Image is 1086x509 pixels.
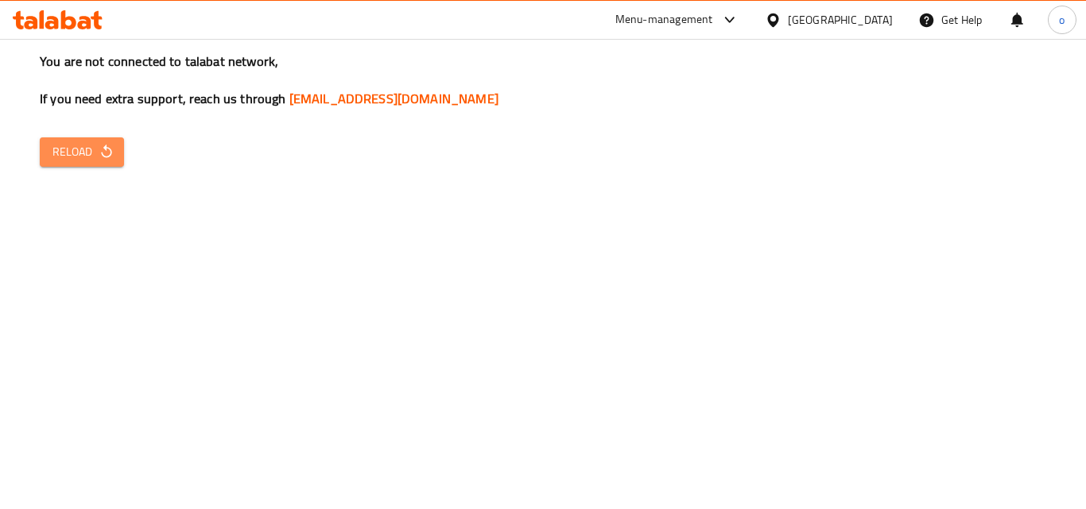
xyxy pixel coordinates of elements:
[289,87,498,110] a: [EMAIL_ADDRESS][DOMAIN_NAME]
[52,142,111,162] span: Reload
[40,52,1046,108] h3: You are not connected to talabat network, If you need extra support, reach us through
[40,137,124,167] button: Reload
[615,10,713,29] div: Menu-management
[1059,11,1065,29] span: o
[788,11,893,29] div: [GEOGRAPHIC_DATA]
